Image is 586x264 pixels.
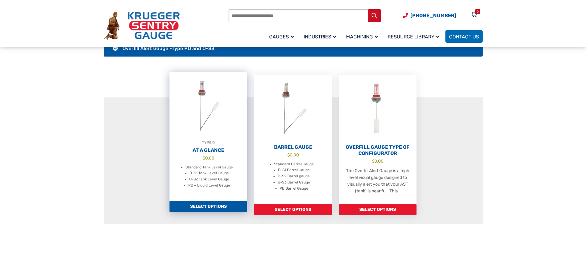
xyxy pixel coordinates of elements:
span: Machining [346,34,378,40]
img: At A Glance [169,72,247,140]
img: Krueger Sentry Gauge [104,12,180,40]
span: $ [287,152,290,157]
a: Add to cart: “Overfill Gauge Type OF Configurator” [339,204,417,215]
span: [PHONE_NUMBER] [410,13,456,18]
span: $ [372,159,374,164]
a: Industries [300,29,342,44]
li: Standard Tank Level Gauge [185,164,233,171]
li: B-S1 Barrel Gauge [278,167,310,173]
h2: Overfill Gauge Type OF Configurator [339,144,417,156]
span: Contact Us [449,34,479,40]
img: Overfill Gauge Type OF Configurator [339,75,417,143]
div: 0 [477,9,479,14]
li: Standard Barrel Gauge [274,161,314,167]
li: D-S1 Tank Level Gauge [189,170,229,176]
span: Gauges [269,34,294,40]
bdi: 0.00 [203,156,214,160]
bdi: 0.00 [287,152,299,157]
a: Add to cart: “At A Glance” [169,201,247,212]
li: B-S3 Barrel Gauge [278,179,310,186]
a: TYPE DAt A Glance $0.00 Standard Tank Level Gauge D-S1 Tank Level Gauge D-S2 Tank Level Gauge PD ... [169,72,247,201]
a: Machining [342,29,384,44]
p: The Overfill Alert Gauge is a high level visual gauge designed to visually alert you that your AS... [345,167,410,195]
li: PD – Liquid Level Gauge [188,183,230,189]
a: Barrel Gauge $0.00 Standard Barrel Gauge B-S1 Barrel Gauge B-S2 Barrel gauge B-S3 Barrel Gauge PB... [254,75,332,204]
span: Resource Library [388,34,439,40]
li: PB Barrel Gauge [280,186,308,192]
a: Resource Library [384,29,445,44]
span: Industries [304,34,336,40]
img: Barrel Gauge [254,75,332,143]
bdi: 0.00 [372,159,384,164]
a: Contact Us [445,30,483,43]
h2: At A Glance [169,147,247,153]
span: Overfill Alert Gauge -Type PO and O-S3 [122,45,214,51]
span: $ [203,156,205,160]
a: Add to cart: “Barrel Gauge” [254,204,332,215]
li: D-S2 Tank Level Gauge [189,176,229,183]
a: Gauges [265,29,300,44]
h2: Barrel Gauge [254,144,332,150]
li: B-S2 Barrel gauge [278,173,310,179]
a: Phone Number (920) 434-8860 [403,12,456,19]
div: TYPE D [169,140,247,146]
a: Overfill Gauge Type OF Configurator $0.00 The Overfill Alert Gauge is a high level visual gauge d... [339,75,417,204]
